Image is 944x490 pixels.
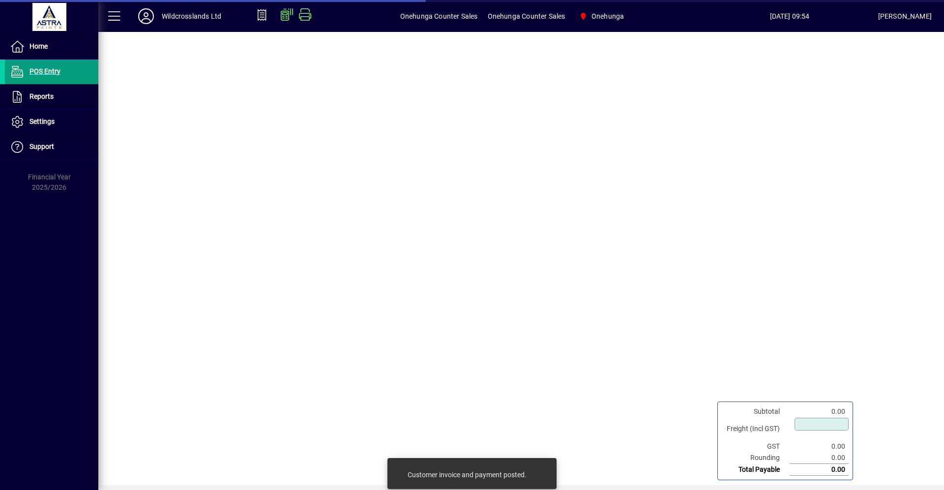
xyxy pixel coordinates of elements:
span: Onehunga [575,7,628,25]
span: Onehunga Counter Sales [400,8,478,24]
span: POS Entry [29,67,60,75]
span: Settings [29,117,55,125]
a: Reports [5,85,98,109]
a: Home [5,34,98,59]
span: Reports [29,92,54,100]
td: Subtotal [722,406,790,417]
div: Wildcrosslands Ltd [162,8,221,24]
span: Home [29,42,48,50]
a: Support [5,135,98,159]
td: 0.00 [790,406,849,417]
a: Settings [5,110,98,134]
span: [DATE] 09:54 [701,8,878,24]
td: 0.00 [790,464,849,476]
td: Total Payable [722,464,790,476]
div: Customer invoice and payment posted. [408,470,527,480]
td: Rounding [722,452,790,464]
td: 0.00 [790,441,849,452]
div: [PERSON_NAME] [878,8,932,24]
span: Onehunga Counter Sales [488,8,565,24]
span: Support [29,143,54,150]
td: 0.00 [790,452,849,464]
button: Profile [130,7,162,25]
td: Freight (Incl GST) [722,417,790,441]
span: Onehunga [591,8,624,24]
td: GST [722,441,790,452]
